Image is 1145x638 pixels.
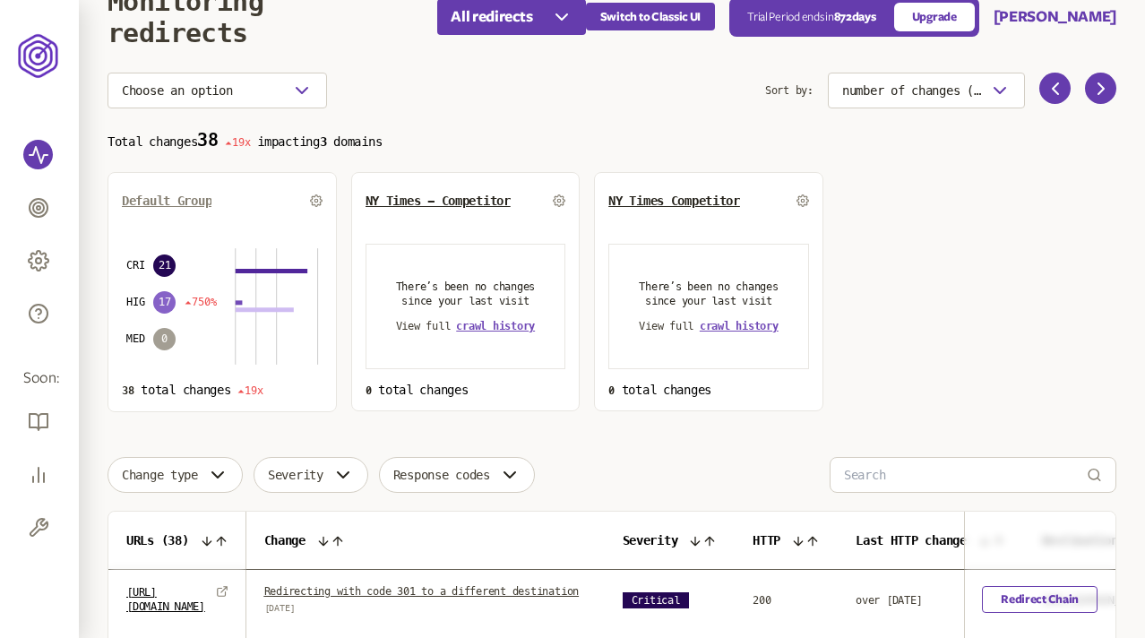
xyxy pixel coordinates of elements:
p: total changes [608,383,809,397]
button: crawl history [456,319,535,333]
a: Redirect Chain [982,586,1098,613]
button: Severity [254,457,368,493]
span: 17 [153,291,176,314]
span: 750% [185,295,216,309]
span: Last HTTP change [856,533,967,547]
button: Change type [108,457,243,493]
span: 0 [153,328,176,350]
a: Redirecting with code 301 to a different destination [264,585,580,598]
a: [URL][DOMAIN_NAME] [126,585,209,614]
span: HIG [126,295,144,309]
span: Severity [268,468,323,482]
span: Critical [623,592,689,608]
span: 0 [608,384,615,397]
span: Change type [122,468,198,482]
button: Switch to Classic UI [586,3,715,30]
p: Trial Period ends in [747,10,875,24]
p: Total changes impacting domains [108,130,1116,151]
span: All redirects [451,6,532,28]
span: MED [126,332,144,346]
span: 3 [320,134,327,149]
button: number of changes (high-low) [828,73,1025,108]
span: Response codes [393,468,490,482]
span: 872 days [834,11,876,23]
span: Choose an option [122,83,233,98]
span: crawl history [700,320,779,332]
span: Change [264,533,306,547]
span: [DATE] [264,603,580,614]
span: 200 [753,594,771,607]
span: 19x [225,136,250,149]
span: Sort by: [765,73,814,108]
p: total changes [366,383,566,397]
p: total changes [122,383,323,398]
button: Default Group [122,194,211,208]
span: URLs ( 38 ) [126,533,189,547]
p: There’s been no changes since your last visit [388,280,544,308]
span: number of changes (high-low) [842,83,982,98]
div: View full [396,319,536,333]
span: Severity [623,533,678,547]
button: Choose an option [108,73,327,108]
span: crawl history [456,320,535,332]
button: NY Times - Competitor [366,194,511,208]
div: View full [639,319,779,333]
span: over [DATE] [856,594,922,607]
span: CRI [126,258,144,272]
span: HTTP [753,533,780,547]
button: crawl history [700,319,779,333]
button: [PERSON_NAME] [994,6,1116,28]
span: 21 [153,254,176,277]
button: Response codes [379,457,535,493]
p: There’s been no changes since your last visit [631,280,787,308]
a: Upgrade [894,3,975,31]
span: 19x [237,384,263,397]
span: 38 [122,384,134,397]
span: 0 [366,384,372,397]
span: 38 [197,129,218,151]
button: NY Times Competitor [608,194,740,208]
input: Search [844,458,1087,492]
span: Soon: [23,368,56,389]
